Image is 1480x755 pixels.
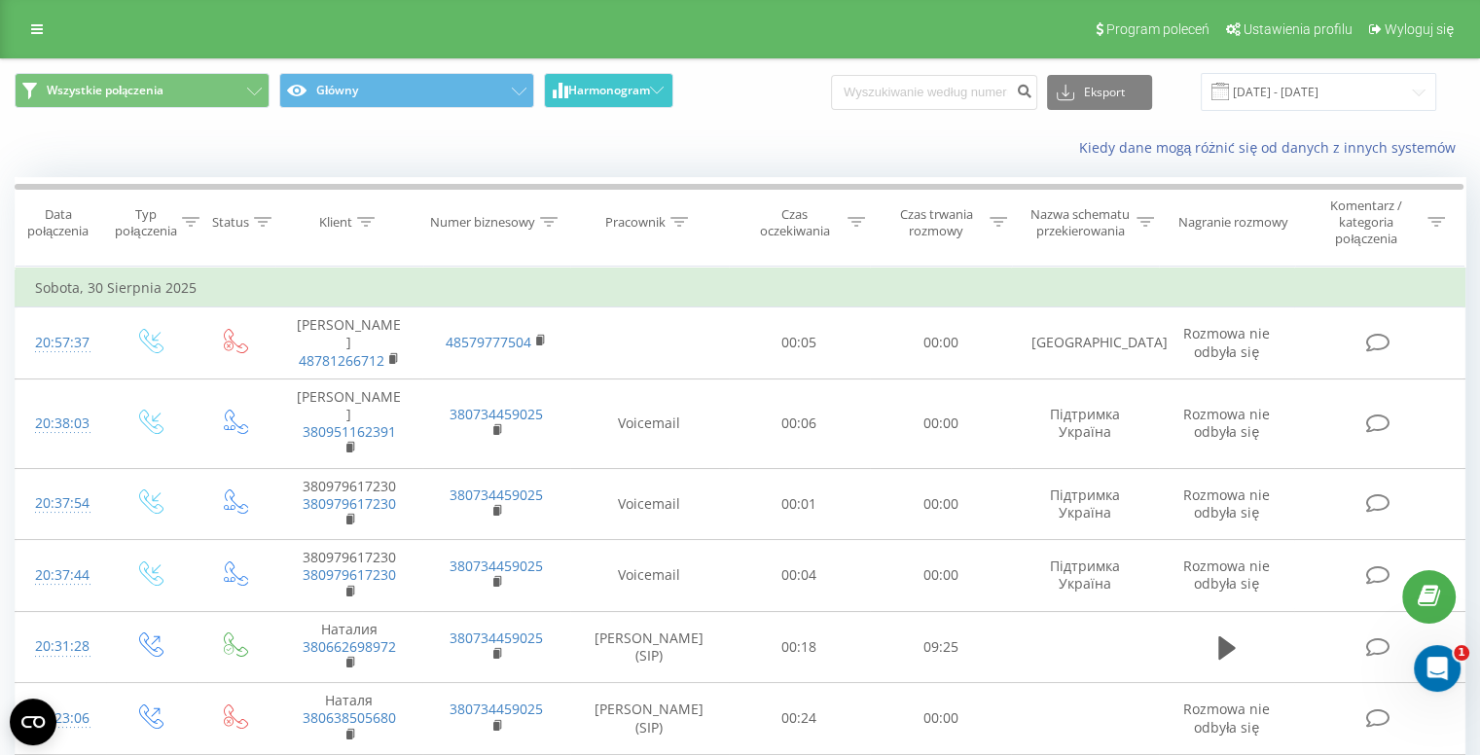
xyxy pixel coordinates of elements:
span: Rozmowa nie odbyła się [1183,405,1270,441]
button: Wszystkie połączenia [15,73,270,108]
a: 48781266712 [299,351,384,370]
div: Nazwa schematu przekierowania [1029,206,1132,239]
td: [PERSON_NAME] [275,378,422,468]
td: Наталя [275,683,422,755]
td: 00:05 [729,307,870,379]
a: 48579777504 [446,333,531,351]
td: [PERSON_NAME] (SIP) [570,611,729,683]
td: Підтримка Україна [1011,468,1158,540]
span: Ustawienia profilu [1244,21,1353,37]
span: Rozmowa nie odbyła się [1183,700,1270,736]
a: 380734459025 [450,700,543,718]
div: Czas oczekiwania [746,206,844,239]
button: Harmonogram [544,73,673,108]
td: 00:06 [729,378,870,468]
div: Komentarz / kategoria połączenia [1309,198,1423,247]
td: 00:24 [729,683,870,755]
button: Open CMP widget [10,699,56,745]
a: 380662698972 [303,637,396,656]
a: 380638505680 [303,708,396,727]
td: [PERSON_NAME] [275,307,422,379]
td: Підтримка Україна [1011,378,1158,468]
button: Główny [279,73,534,108]
td: 00:01 [729,468,870,540]
td: 09:25 [870,611,1011,683]
div: Czas trwania rozmowy [887,206,985,239]
div: 20:57:37 [35,324,87,362]
td: 00:00 [870,540,1011,612]
td: 00:00 [870,468,1011,540]
div: 20:38:03 [35,405,87,443]
a: 380734459025 [450,485,543,504]
div: 20:23:06 [35,700,87,737]
a: 380734459025 [450,557,543,575]
div: Typ połączenia [115,206,176,239]
span: Wszystkie połączenia [47,83,163,98]
a: Kiedy dane mogą różnić się od danych z innych systemów [1078,138,1465,157]
span: Wyloguj się [1385,21,1454,37]
a: 380734459025 [450,629,543,647]
span: Rozmowa nie odbyła się [1183,485,1270,521]
div: Nagranie rozmowy [1178,214,1288,231]
div: Numer biznesowy [430,214,535,231]
div: 20:37:44 [35,557,87,594]
td: [PERSON_NAME] (SIP) [570,683,729,755]
td: Voicemail [570,378,729,468]
td: Sobota, 30 Sierpnia 2025 [16,269,1465,307]
div: Data połączenia [16,206,100,239]
td: Наталия [275,611,422,683]
a: 380979617230 [303,494,396,513]
td: 00:18 [729,611,870,683]
div: Pracownik [605,214,666,231]
td: 380979617230 [275,540,422,612]
div: 20:31:28 [35,628,87,665]
a: 380951162391 [303,422,396,441]
td: 00:00 [870,683,1011,755]
td: 00:04 [729,540,870,612]
td: 380979617230 [275,468,422,540]
span: Rozmowa nie odbyła się [1183,324,1270,360]
div: Status [212,214,249,231]
td: Підтримка Україна [1011,540,1158,612]
span: Harmonogram [568,84,650,97]
span: Program poleceń [1106,21,1209,37]
td: [GEOGRAPHIC_DATA] [1011,307,1158,379]
div: Klient [319,214,352,231]
input: Wyszukiwanie według numeru [831,75,1037,110]
td: 00:00 [870,378,1011,468]
a: 380734459025 [450,405,543,423]
td: 00:00 [870,307,1011,379]
button: Eksport [1047,75,1152,110]
iframe: Intercom live chat [1414,645,1461,692]
div: 20:37:54 [35,485,87,522]
span: 1 [1454,645,1469,661]
td: Voicemail [570,468,729,540]
a: 380979617230 [303,565,396,584]
span: Rozmowa nie odbyła się [1183,557,1270,593]
td: Voicemail [570,540,729,612]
